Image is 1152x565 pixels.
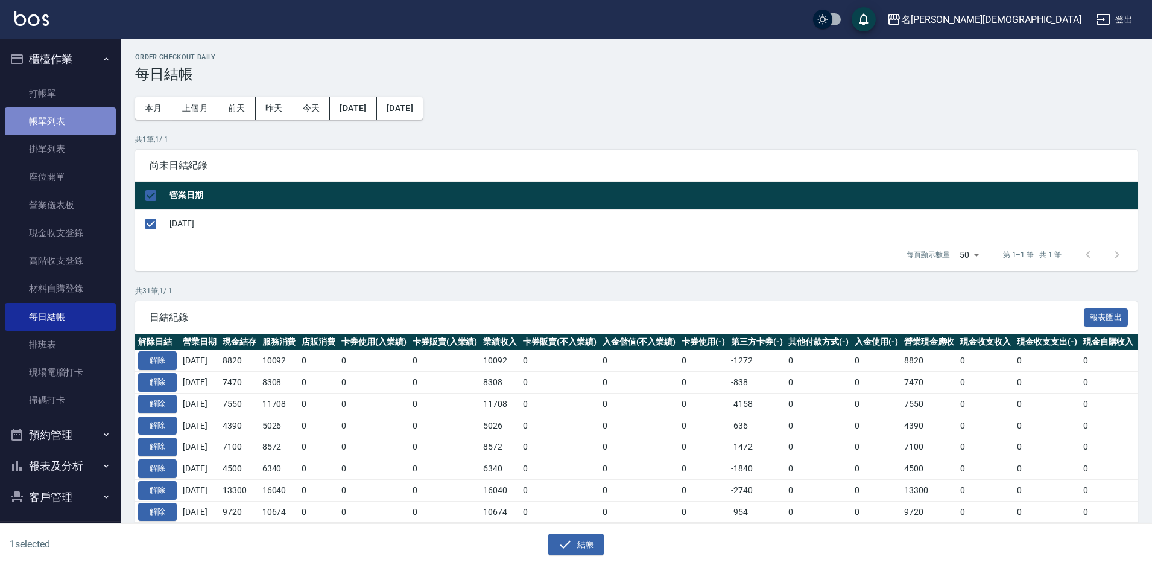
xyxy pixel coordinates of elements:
td: 0 [1080,393,1137,415]
td: 0 [785,372,852,394]
td: 4390 [901,415,958,436]
td: 0 [852,393,901,415]
td: 0 [785,350,852,372]
th: 入金儲值(不入業績) [600,334,679,350]
button: 報表及分析 [5,450,116,482]
a: 掛單列表 [5,135,116,163]
h6: 1 selected [10,537,286,552]
td: 7470 [901,372,958,394]
td: 7550 [901,393,958,415]
td: 0 [679,479,728,501]
button: 解除 [138,438,177,456]
td: 0 [785,479,852,501]
td: 0 [852,479,901,501]
td: 7470 [220,372,259,394]
button: 本月 [135,97,172,120]
td: 0 [785,501,852,523]
td: 0 [957,458,1014,480]
td: 10092 [259,350,299,372]
td: 0 [1014,393,1080,415]
td: 0 [338,436,410,458]
td: 7550 [220,393,259,415]
td: 0 [852,350,901,372]
th: 營業日期 [180,334,220,350]
th: 店販消費 [299,334,338,350]
th: 第三方卡券(-) [728,334,786,350]
td: 0 [1014,436,1080,458]
td: 0 [1080,501,1137,523]
td: 0 [600,350,679,372]
th: 卡券販賣(入業績) [410,334,481,350]
td: 0 [600,436,679,458]
td: -4158 [728,393,786,415]
td: 0 [338,479,410,501]
a: 營業儀表板 [5,191,116,219]
td: 0 [852,501,901,523]
td: 0 [520,350,600,372]
td: 0 [957,479,1014,501]
td: 0 [1014,350,1080,372]
a: 打帳單 [5,80,116,107]
td: 13300 [220,479,259,501]
td: -636 [728,415,786,436]
td: 0 [600,479,679,501]
td: 0 [520,479,600,501]
button: 解除 [138,395,177,413]
td: [DATE] [180,372,220,394]
td: 0 [600,393,679,415]
td: [DATE] [180,479,220,501]
button: 客戶管理 [5,482,116,513]
th: 現金自購收入 [1080,334,1137,350]
a: 排班表 [5,331,116,359]
a: 座位開單 [5,163,116,191]
th: 卡券使用(入業績) [338,334,410,350]
td: 16040 [259,479,299,501]
td: 0 [679,350,728,372]
p: 共 1 筆, 1 / 1 [135,134,1138,145]
button: 名[PERSON_NAME][DEMOGRAPHIC_DATA] [882,7,1086,32]
td: -1472 [728,436,786,458]
p: 共 31 筆, 1 / 1 [135,286,1138,296]
td: 0 [957,501,1014,523]
td: [DATE] [180,350,220,372]
td: -838 [728,372,786,394]
td: 0 [410,458,481,480]
td: 0 [520,501,600,523]
td: 11708 [480,393,520,415]
td: 0 [679,501,728,523]
td: 16040 [480,479,520,501]
td: 0 [957,415,1014,436]
td: 6340 [480,458,520,480]
button: 員工及薪資 [5,512,116,544]
td: 0 [600,415,679,436]
button: 預約管理 [5,420,116,451]
a: 報表匯出 [1084,311,1128,322]
td: 0 [299,501,338,523]
td: 0 [600,501,679,523]
button: [DATE] [377,97,423,120]
td: 0 [1080,350,1137,372]
button: 解除 [138,481,177,500]
th: 卡券使用(-) [679,334,728,350]
td: 0 [1080,436,1137,458]
td: 0 [1014,458,1080,480]
button: 前天 [218,97,256,120]
td: 0 [338,372,410,394]
td: 0 [1014,415,1080,436]
td: 0 [1080,372,1137,394]
td: -1840 [728,458,786,480]
td: 0 [679,415,728,436]
td: [DATE] [180,458,220,480]
h3: 每日結帳 [135,66,1138,83]
button: save [852,7,876,31]
button: 今天 [293,97,331,120]
td: 0 [852,372,901,394]
td: 0 [410,393,481,415]
td: 0 [1014,501,1080,523]
td: 0 [785,393,852,415]
td: 0 [410,372,481,394]
td: 0 [785,458,852,480]
td: 0 [957,350,1014,372]
td: 0 [338,458,410,480]
th: 業績收入 [480,334,520,350]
